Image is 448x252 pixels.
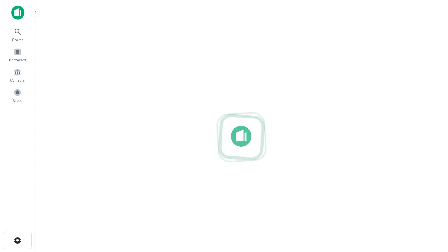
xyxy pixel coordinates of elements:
[11,6,24,20] img: capitalize-icon.png
[13,98,23,103] span: Saved
[2,45,33,64] a: Borrowers
[10,77,24,83] span: Contacts
[9,57,26,63] span: Borrowers
[2,25,33,44] a: Search
[2,65,33,84] a: Contacts
[12,37,23,42] span: Search
[413,174,448,207] iframe: Chat Widget
[2,86,33,105] a: Saved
